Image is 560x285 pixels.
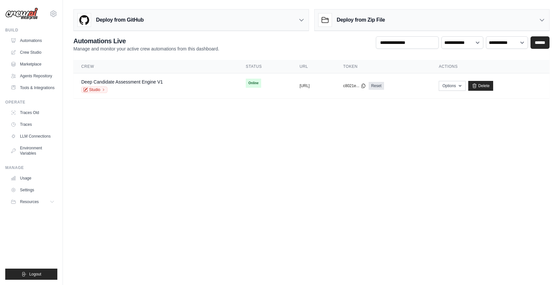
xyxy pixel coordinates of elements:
[5,8,38,20] img: Logo
[81,86,107,93] a: Studio
[8,59,57,69] a: Marketplace
[369,82,384,90] a: Reset
[73,60,238,73] th: Crew
[343,83,366,88] button: c8021e...
[8,71,57,81] a: Agents Repository
[468,81,493,91] a: Delete
[81,79,163,85] a: Deep Candidate Assessment Engine V1
[238,60,292,73] th: Status
[337,16,385,24] h3: Deploy from Zip File
[29,272,41,277] span: Logout
[527,254,560,285] iframe: Chat Widget
[5,165,57,170] div: Manage
[78,13,91,27] img: GitHub Logo
[8,197,57,207] button: Resources
[431,60,550,73] th: Actions
[335,60,431,73] th: Token
[96,16,144,24] h3: Deploy from GitHub
[8,35,57,46] a: Automations
[73,46,219,52] p: Manage and monitor your active crew automations from this dashboard.
[8,131,57,142] a: LLM Connections
[73,36,219,46] h2: Automations Live
[5,269,57,280] button: Logout
[439,81,465,91] button: Options
[8,119,57,130] a: Traces
[20,199,39,204] span: Resources
[5,100,57,105] div: Operate
[5,28,57,33] div: Build
[8,143,57,159] a: Environment Variables
[8,47,57,58] a: Crew Studio
[8,107,57,118] a: Traces Old
[8,173,57,183] a: Usage
[8,185,57,195] a: Settings
[292,60,335,73] th: URL
[8,83,57,93] a: Tools & Integrations
[246,79,261,88] span: Online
